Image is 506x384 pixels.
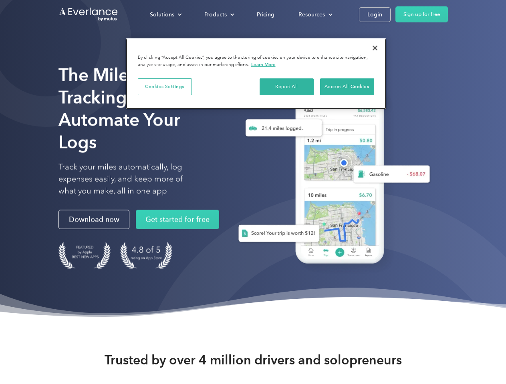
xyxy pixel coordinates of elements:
a: More information about your privacy, opens in a new tab [251,62,276,67]
strong: Trusted by over 4 million drivers and solopreneurs [105,352,402,368]
div: Privacy [126,38,386,109]
div: Cookie banner [126,38,386,109]
div: Resources [290,8,339,22]
a: Sign up for free [395,6,448,22]
div: Resources [298,10,325,20]
p: Track your miles automatically, log expenses easily, and keep more of what you make, all in one app [58,161,202,197]
button: Accept All Cookies [320,78,374,95]
a: Go to homepage [58,7,119,22]
div: Solutions [150,10,174,20]
img: Everlance, mileage tracker app, expense tracking app [226,76,436,276]
div: Products [204,10,227,20]
div: Login [367,10,382,20]
a: Get started for free [136,210,219,229]
button: Reject All [260,78,314,95]
a: Download now [58,210,129,229]
img: Badge for Featured by Apple Best New Apps [58,242,111,269]
div: Pricing [257,10,274,20]
a: Login [359,7,391,22]
a: Pricing [249,8,282,22]
div: Solutions [142,8,188,22]
div: Products [196,8,241,22]
img: 4.9 out of 5 stars on the app store [120,242,172,269]
button: Close [366,39,384,57]
button: Cookies Settings [138,78,192,95]
div: By clicking “Accept All Cookies”, you agree to the storing of cookies on your device to enhance s... [138,54,374,68]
